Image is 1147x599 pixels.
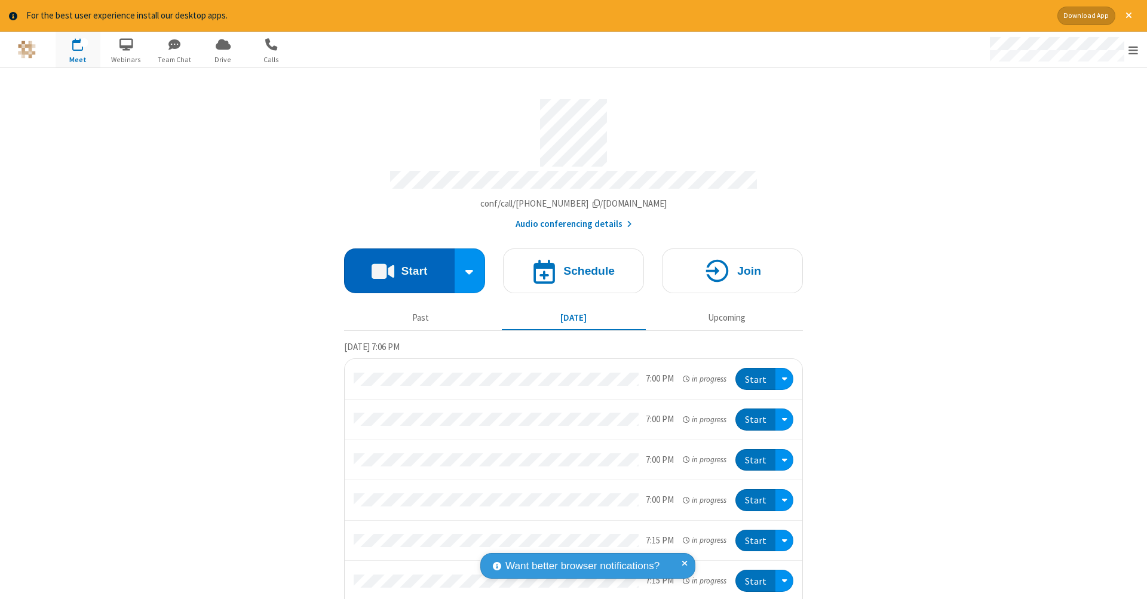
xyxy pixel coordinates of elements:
em: in progress [683,575,726,586]
img: QA Selenium DO NOT DELETE OR CHANGE [18,41,36,59]
div: Open menu [775,570,793,592]
div: 7:00 PM [646,413,674,426]
h4: Join [737,265,761,277]
button: Close alert [1120,7,1138,25]
button: Upcoming [655,307,799,330]
iframe: Chat [1117,568,1138,591]
section: Account details [344,90,803,231]
div: Start conference options [455,248,486,293]
span: [DATE] 7:06 PM [344,341,400,352]
button: Copy my meeting room linkCopy my meeting room link [480,197,667,211]
h4: Start [401,265,427,277]
em: in progress [683,494,726,506]
button: Join [662,248,803,293]
button: Download App [1057,7,1115,25]
button: [DATE] [502,307,646,330]
button: Start [344,248,455,293]
div: Open menu [775,408,793,431]
em: in progress [683,373,726,385]
span: Want better browser notifications? [505,558,660,574]
span: Copy my meeting room link [480,198,667,209]
em: in progress [683,414,726,425]
div: Open menu [775,449,793,471]
button: Start [735,449,775,471]
span: Webinars [104,54,149,65]
em: in progress [683,454,726,465]
div: 7:00 PM [646,493,674,507]
button: Start [735,489,775,511]
button: Logo [4,32,49,67]
button: Schedule [503,248,644,293]
em: in progress [683,535,726,546]
div: Open menu [979,32,1147,67]
button: Start [735,408,775,431]
div: 7:00 PM [646,372,674,386]
button: Start [735,570,775,592]
button: Past [349,307,493,330]
div: For the best user experience install our desktop apps. [26,9,1048,23]
div: 7:15 PM [646,534,674,548]
div: 8 [81,38,88,47]
button: Audio conferencing details [516,217,632,231]
span: Team Chat [152,54,197,65]
span: Calls [249,54,294,65]
div: Open menu [775,489,793,511]
div: Open menu [775,530,793,552]
div: Open menu [775,368,793,390]
button: Start [735,530,775,552]
span: Drive [201,54,246,65]
div: 7:00 PM [646,453,674,467]
span: Meet [56,54,100,65]
h4: Schedule [563,265,615,277]
button: Start [735,368,775,390]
